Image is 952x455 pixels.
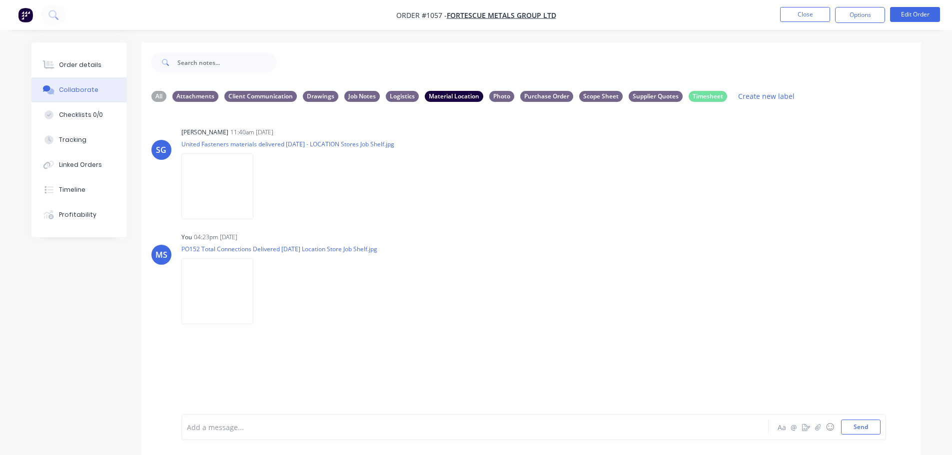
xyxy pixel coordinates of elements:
input: Search notes... [177,52,276,72]
button: Options [835,7,885,23]
div: You [181,233,192,242]
div: Drawings [303,91,338,102]
div: Purchase Order [520,91,573,102]
a: FORTESCUE METALS GROUP LTD [447,10,556,20]
div: Timeline [59,185,85,194]
div: Order details [59,60,101,69]
div: All [151,91,166,102]
div: Profitability [59,210,96,219]
div: 11:40am [DATE] [230,128,273,137]
div: Timesheet [689,91,727,102]
button: Linked Orders [31,152,126,177]
div: MS [155,249,167,261]
button: ☺ [824,421,836,433]
div: Collaborate [59,85,98,94]
p: United Fasteners materials delivered [DATE] - LOCATION Stores Job Shelf.jpg [181,140,394,148]
div: 04:23pm [DATE] [194,233,237,242]
div: Job Notes [344,91,380,102]
button: Tracking [31,127,126,152]
div: Linked Orders [59,160,102,169]
button: Timeline [31,177,126,202]
span: Order #1057 - [396,10,447,20]
button: Edit Order [890,7,940,22]
button: Checklists 0/0 [31,102,126,127]
img: Factory [18,7,33,22]
button: Profitability [31,202,126,227]
button: @ [788,421,800,433]
div: Scope Sheet [579,91,623,102]
button: Create new label [733,89,800,103]
div: Supplier Quotes [629,91,683,102]
div: Photo [489,91,514,102]
button: Close [780,7,830,22]
div: Attachments [172,91,218,102]
button: Send [841,420,881,435]
button: Aa [776,421,788,433]
div: Client Communication [224,91,297,102]
button: Order details [31,52,126,77]
p: PO152 Total Connections Delivered [DATE] Location Store Job Shelf.jpg [181,245,377,253]
div: Material Location [425,91,483,102]
div: Checklists 0/0 [59,110,103,119]
div: SG [156,144,166,156]
button: Collaborate [31,77,126,102]
div: Logistics [386,91,419,102]
div: Tracking [59,135,86,144]
div: [PERSON_NAME] [181,128,228,137]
